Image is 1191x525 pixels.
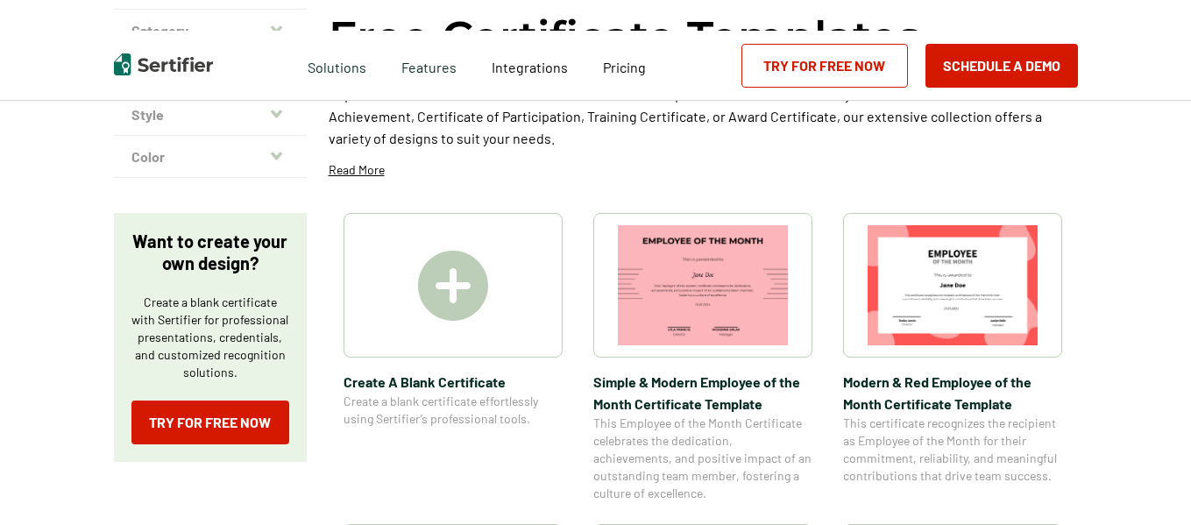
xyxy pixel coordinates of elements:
img: Sertifier | Digital Credentialing Platform [114,53,213,75]
span: Pricing [603,59,646,75]
span: Create A Blank Certificate [344,371,563,393]
button: Color [114,136,307,178]
span: Solutions [308,54,366,76]
a: Simple & Modern Employee of the Month Certificate TemplateSimple & Modern Employee of the Month C... [593,213,812,502]
span: Modern & Red Employee of the Month Certificate Template [843,371,1062,415]
a: Pricing [603,54,646,76]
button: Category [114,10,307,52]
img: Modern & Red Employee of the Month Certificate Template [868,225,1038,345]
img: Create A Blank Certificate [418,251,488,321]
span: Simple & Modern Employee of the Month Certificate Template [593,371,812,415]
span: Integrations [492,59,568,75]
img: Simple & Modern Employee of the Month Certificate Template [618,225,788,345]
p: Create a blank certificate with Sertifier for professional presentations, credentials, and custom... [131,294,289,381]
p: Explore a wide selection of customizable certificate templates at Sertifier. Whether you need a C... [329,83,1078,149]
span: This Employee of the Month Certificate celebrates the dedication, achievements, and positive impa... [593,415,812,502]
button: Style [114,94,307,136]
span: Create a blank certificate effortlessly using Sertifier’s professional tools. [344,393,563,428]
a: Try for Free Now [741,44,908,88]
p: Want to create your own design? [131,231,289,274]
h1: Free Certificate Templates [329,9,920,66]
a: Try for Free Now [131,401,289,444]
p: Read More [329,161,385,179]
span: This certificate recognizes the recipient as Employee of the Month for their commitment, reliabil... [843,415,1062,485]
a: Modern & Red Employee of the Month Certificate TemplateModern & Red Employee of the Month Certifi... [843,213,1062,502]
span: Features [401,54,457,76]
button: Schedule a Demo [925,44,1078,88]
a: Integrations [492,54,568,76]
